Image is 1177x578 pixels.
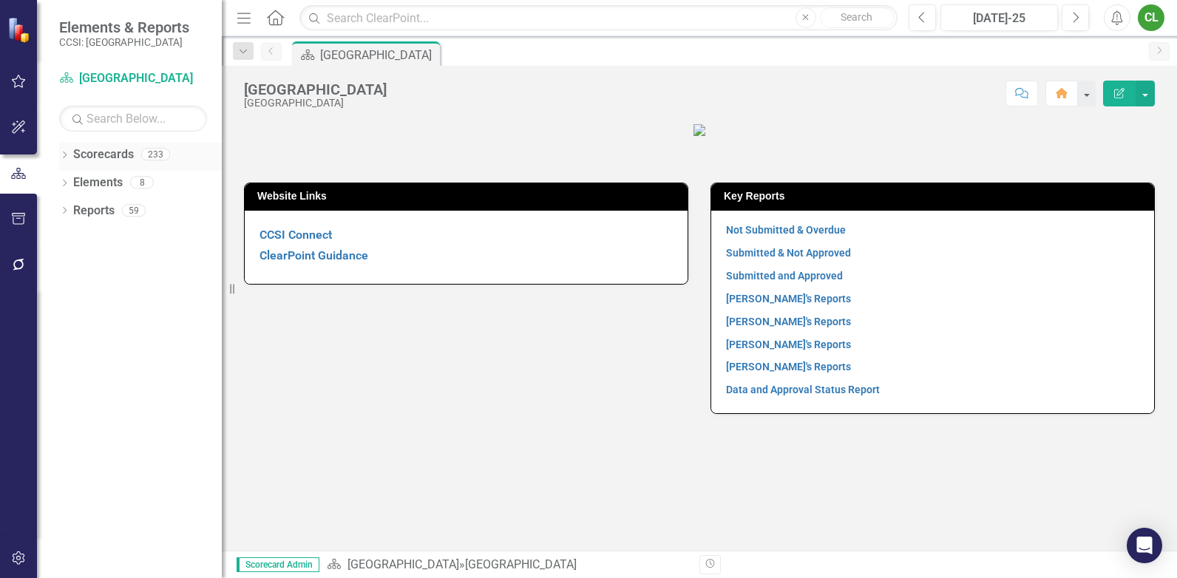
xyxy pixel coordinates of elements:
div: [GEOGRAPHIC_DATA] [244,81,387,98]
a: [PERSON_NAME]'s Reports [726,316,851,327]
button: Search [820,7,894,28]
a: Data and Approval Status Report [726,384,880,395]
div: 8 [130,177,154,189]
a: CCSI Connect [260,228,332,242]
img: ECDMH%20Logo%20png.PNG [693,124,705,136]
input: Search Below... [59,106,207,132]
div: 59 [122,204,146,217]
a: [PERSON_NAME]'s Reports [726,361,851,373]
div: » [327,557,688,574]
div: [DATE]-25 [946,10,1053,27]
div: [GEOGRAPHIC_DATA] [244,98,387,109]
h3: Website Links [257,191,680,202]
div: [GEOGRAPHIC_DATA] [320,46,436,64]
h3: Key Reports [724,191,1147,202]
a: Submitted and Approved [726,270,843,282]
small: CCSI: [GEOGRAPHIC_DATA] [59,36,189,48]
div: Open Intercom Messenger [1127,528,1162,563]
a: Reports [73,203,115,220]
img: ClearPoint Strategy [7,17,33,43]
a: Elements [73,174,123,191]
a: Not Submitted & Overdue [726,224,846,236]
a: ClearPoint Guidance [260,248,368,262]
button: CL [1138,4,1164,31]
span: Scorecard Admin [237,557,319,572]
span: Elements & Reports [59,18,189,36]
a: [PERSON_NAME]'s Reports [726,339,851,350]
a: Scorecards [73,146,134,163]
a: [GEOGRAPHIC_DATA] [59,70,207,87]
div: 233 [141,149,170,161]
a: [GEOGRAPHIC_DATA] [347,557,459,571]
a: [PERSON_NAME]'s Reports [726,293,851,305]
span: Search [841,11,872,23]
div: [GEOGRAPHIC_DATA] [465,557,577,571]
button: [DATE]-25 [940,4,1058,31]
input: Search ClearPoint... [299,5,898,31]
a: Submitted & Not Approved [726,247,851,259]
